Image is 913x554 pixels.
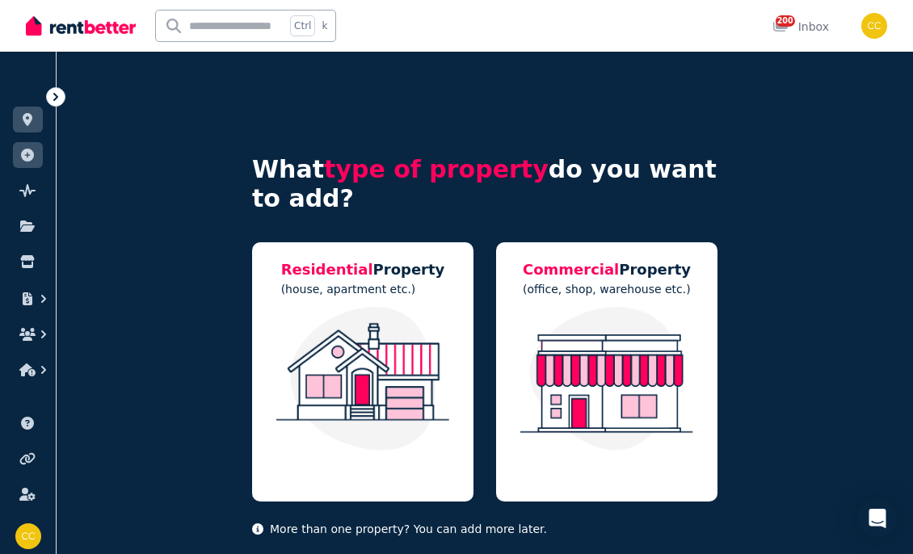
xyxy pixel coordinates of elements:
img: Residential Property [268,307,457,451]
h4: What do you want to add? [252,155,717,213]
img: Chi Chao [15,523,41,549]
span: Commercial [523,261,619,278]
span: Ctrl [290,15,315,36]
img: RentBetter [26,14,136,38]
img: Commercial Property [512,307,701,451]
img: Chi Chao [861,13,887,39]
p: (house, apartment etc.) [281,281,445,297]
span: k [322,19,327,32]
span: 200 [776,15,795,27]
span: type of property [324,155,549,183]
p: More than one property? You can add more later. [252,521,717,537]
div: Open Intercom Messenger [858,499,897,538]
span: Residential [281,261,373,278]
p: (office, shop, warehouse etc.) [523,281,691,297]
h5: Property [281,258,445,281]
h5: Property [523,258,691,281]
div: Inbox [772,19,829,35]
